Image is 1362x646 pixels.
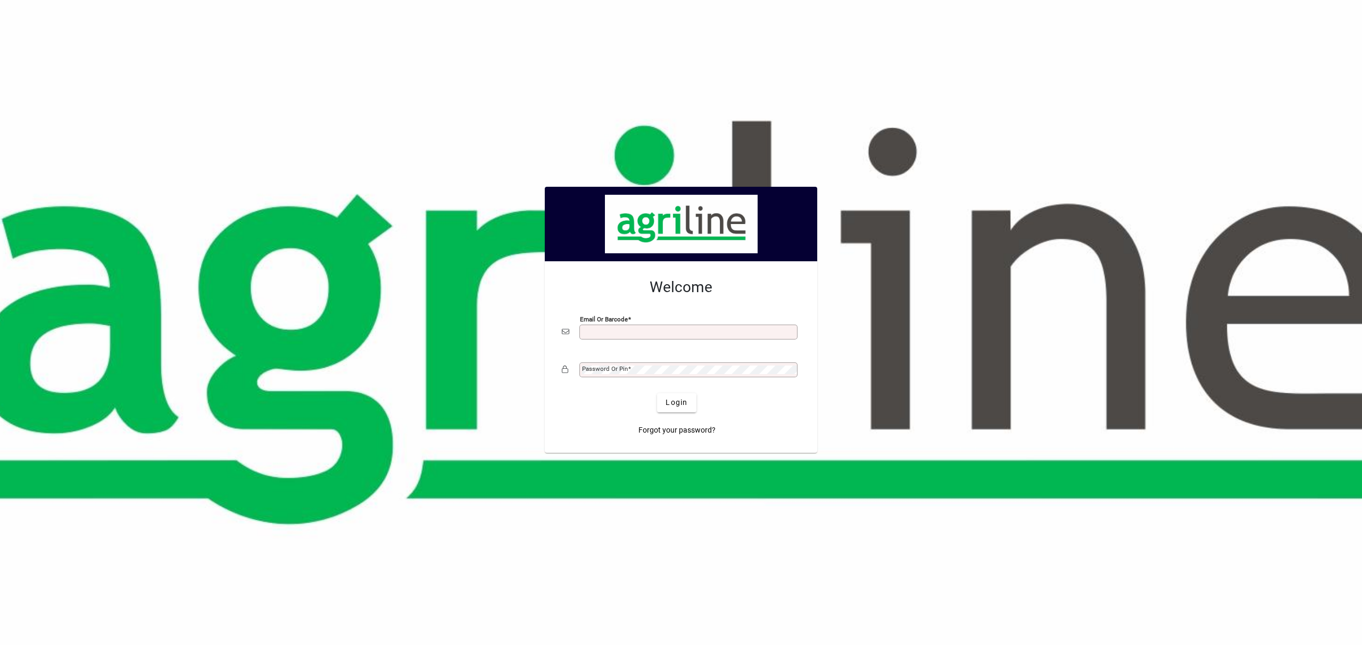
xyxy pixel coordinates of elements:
span: Forgot your password? [638,425,716,436]
mat-label: Email or Barcode [580,315,628,322]
mat-label: Password or Pin [582,365,628,372]
h2: Welcome [562,278,800,296]
button: Login [657,393,696,412]
a: Forgot your password? [634,421,720,440]
span: Login [666,397,687,408]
